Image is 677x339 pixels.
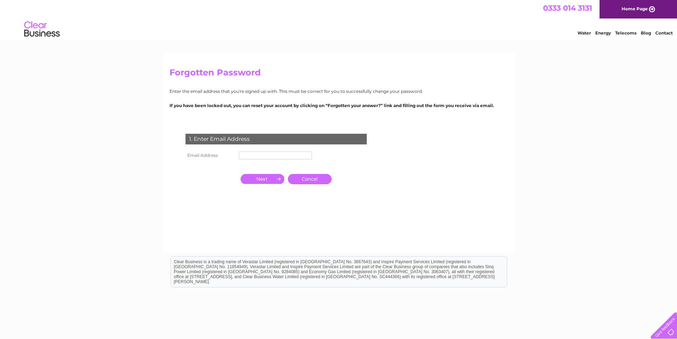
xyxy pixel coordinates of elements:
p: If you have been locked out, you can reset your account by clicking on “Forgotten your answer?” l... [170,102,508,109]
a: Water [577,30,591,36]
a: Blog [641,30,651,36]
th: Email Address [184,150,237,161]
a: Cancel [288,174,332,184]
img: logo.png [24,18,60,40]
a: 0333 014 3131 [543,4,592,12]
a: Telecoms [615,30,636,36]
h2: Forgotten Password [170,68,508,81]
a: Energy [595,30,611,36]
div: Clear Business is a trading name of Verastar Limited (registered in [GEOGRAPHIC_DATA] No. 3667643... [171,4,507,35]
div: 1. Enter Email Address [186,134,367,144]
p: Enter the email address that you're signed up with. This must be correct for you to successfully ... [170,88,508,95]
a: Contact [655,30,673,36]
